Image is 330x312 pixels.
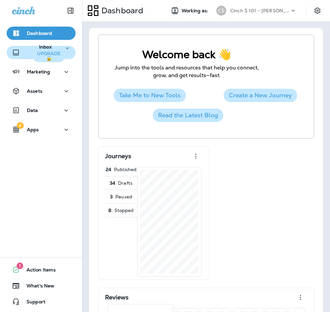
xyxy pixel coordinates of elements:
[27,69,50,74] p: Marketing
[230,8,290,13] p: Cinch $ 101 - [PERSON_NAME]
[17,262,23,269] span: 1
[27,127,39,132] p: Apps
[112,48,262,61] h2: Welcome back 👋
[105,153,131,159] p: Journeys
[27,88,42,94] p: Assets
[114,208,134,213] p: Stopped
[114,167,137,172] p: Published
[110,194,113,199] p: 3
[20,299,45,307] span: Support
[27,108,38,113] p: Data
[17,122,24,129] span: 4
[99,6,143,16] p: Dashboard
[110,180,115,186] p: 34
[27,31,52,36] p: Dashboard
[36,51,62,60] div: UPGRADE🔒
[20,283,54,291] span: What's New
[224,89,297,102] button: Create a New Journey
[27,44,64,61] p: Inbox
[311,5,323,17] button: Settings
[115,194,132,199] p: Paused
[118,180,133,186] p: Drafts
[182,8,210,14] span: Working as:
[108,208,111,213] p: 8
[112,64,262,79] p: Jump into the tools and resources that help you connect, grow, and get results—fast.
[20,267,56,275] span: Action Items
[114,89,186,102] button: Take Me to New Tools
[105,294,129,301] p: Reviews
[61,4,80,17] button: Collapse Sidebar
[216,6,226,16] div: C$
[106,167,111,172] p: 24
[153,109,223,122] button: Read the Latest Blog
